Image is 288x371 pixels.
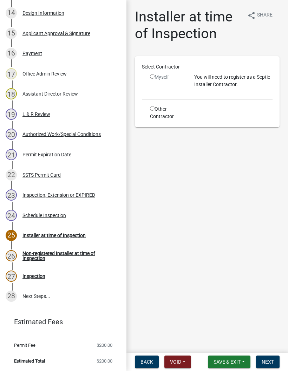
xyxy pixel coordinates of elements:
span: Share [257,11,273,20]
div: Myself [150,73,184,81]
div: 20 [6,129,17,140]
div: 19 [6,109,17,120]
div: 16 [6,48,17,59]
button: shareShare [242,8,278,22]
div: SSTS Permit Card [22,173,61,177]
span: Next [262,359,274,365]
div: Authorized Work/Special Conditions [22,132,101,137]
span: Estimated Total [14,359,45,363]
button: Next [256,356,280,368]
button: Back [135,356,159,368]
span: Permit Fee [14,343,35,347]
div: 17 [6,68,17,79]
div: Payment [22,51,42,56]
div: 22 [6,169,17,181]
div: Other Contractor [145,105,189,120]
span: Back [140,359,153,365]
div: Design Information [22,11,64,15]
span: Save & Exit [214,359,241,365]
div: Non-registered Installer at time of Inspection [22,251,115,261]
div: 15 [6,28,17,39]
div: 18 [6,88,17,99]
div: L & R Review [22,112,50,117]
div: Schedule Inspection [22,213,66,218]
button: Void [164,356,191,368]
div: 27 [6,271,17,282]
h1: Installer at time of Inspection [135,8,242,42]
div: Assistant Director Review [22,91,78,96]
div: 24 [6,210,17,221]
div: 23 [6,189,17,201]
button: Save & Exit [208,356,250,368]
p: You will need to register as a Septic Installer Contractor. [194,73,273,88]
div: 25 [6,230,17,241]
div: 21 [6,149,17,160]
span: $200.00 [97,343,112,347]
span: Void [170,359,181,365]
span: $200.00 [97,359,112,363]
div: 14 [6,7,17,19]
div: Permit Expiration Date [22,152,71,157]
div: Installer at time of Inspection [22,233,86,238]
div: Inspection, Extension or EXPIRED [22,193,95,197]
div: Inspection [22,274,45,279]
i: share [247,11,256,20]
div: Office Admin Review [22,71,67,76]
a: Estimated Fees [6,315,115,329]
div: 26 [6,250,17,261]
div: Applicant Approval & Signature [22,31,90,36]
div: Select Contractor [137,63,278,71]
div: 28 [6,291,17,302]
